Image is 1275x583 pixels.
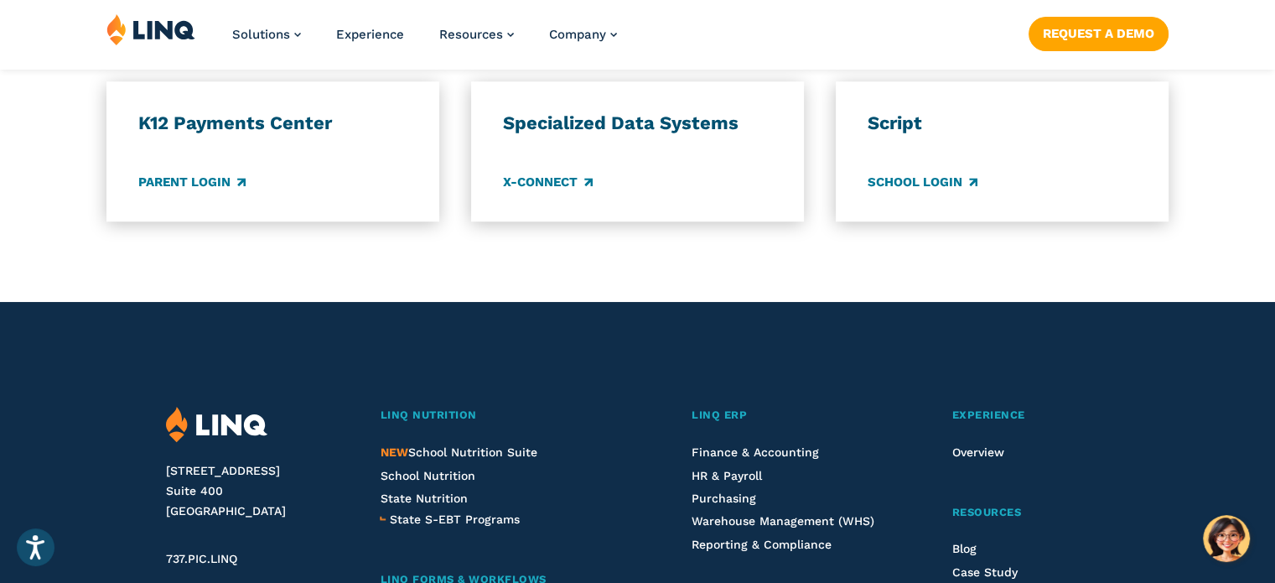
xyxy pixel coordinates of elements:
img: LINQ | K‑12 Software [106,13,195,45]
a: Experience [336,27,404,42]
a: Resources [439,27,514,42]
h3: K12 Payments Center [138,112,407,135]
h3: Script [868,112,1137,135]
a: Finance & Accounting [692,445,819,459]
a: LINQ ERP [692,407,882,424]
img: LINQ | K‑12 Software [166,407,267,443]
a: Overview [951,445,1003,459]
span: LINQ ERP [692,409,747,421]
a: Parent Login [138,173,246,191]
a: Warehouse Management (WHS) [692,514,874,528]
span: Resources [951,506,1021,518]
a: School Nutrition [380,469,474,482]
a: Purchasing [692,492,756,505]
a: Resources [951,504,1109,522]
a: Case Study [951,565,1017,579]
span: NEW [380,445,407,459]
a: Request a Demo [1029,17,1169,50]
span: LINQ Nutrition [380,409,476,421]
nav: Primary Navigation [232,13,617,69]
a: State S-EBT Programs [389,510,519,528]
a: Blog [951,542,976,555]
nav: Button Navigation [1029,13,1169,50]
button: Hello, have a question? Let’s chat. [1203,515,1250,562]
a: School Login [868,173,977,191]
a: HR & Payroll [692,469,762,482]
a: Reporting & Compliance [692,538,832,551]
a: State Nutrition [380,492,467,505]
span: 737.PIC.LINQ [166,552,237,565]
a: Solutions [232,27,301,42]
span: School Nutrition Suite [380,445,536,459]
h3: Specialized Data Systems [503,112,772,135]
span: Company [549,27,606,42]
span: Experience [951,409,1024,421]
a: Company [549,27,617,42]
a: X-Connect [503,173,593,191]
span: Solutions [232,27,290,42]
a: NEWSchool Nutrition Suite [380,445,536,459]
address: [STREET_ADDRESS] Suite 400 [GEOGRAPHIC_DATA] [166,461,349,521]
a: Experience [951,407,1109,424]
span: Resources [439,27,503,42]
span: State S-EBT Programs [389,513,519,526]
a: LINQ Nutrition [380,407,621,424]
